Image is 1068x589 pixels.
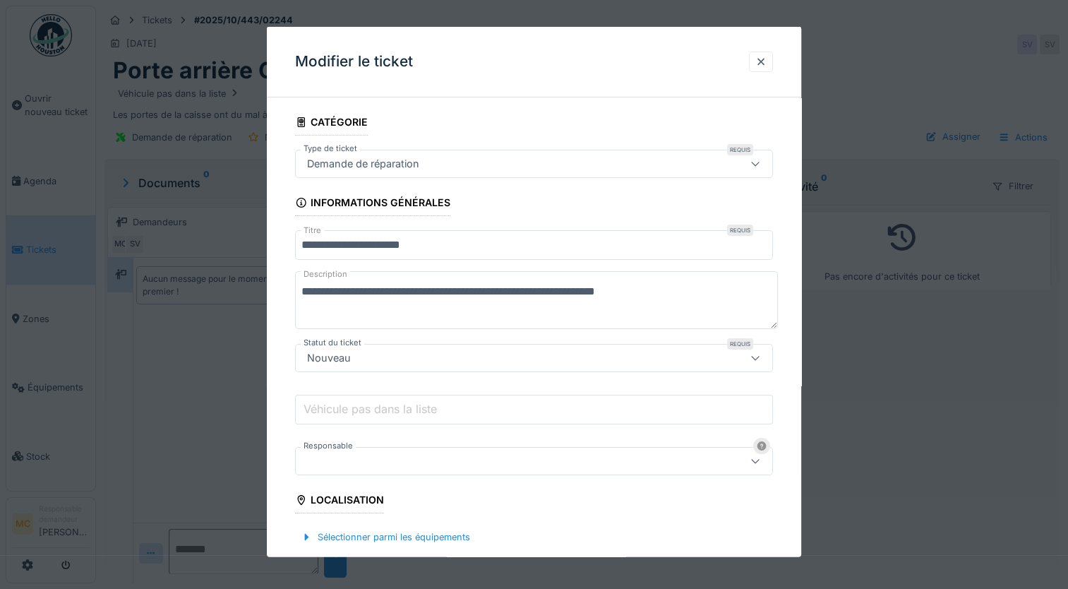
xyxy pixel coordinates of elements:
[301,350,356,365] div: Nouveau
[301,336,364,348] label: Statut du ticket
[301,143,360,155] label: Type de ticket
[301,400,440,417] label: Véhicule pas dans la liste
[295,53,413,71] h3: Modifier le ticket
[295,192,450,216] div: Informations générales
[727,144,753,155] div: Requis
[727,225,753,236] div: Requis
[295,489,384,513] div: Localisation
[295,528,476,547] div: Sélectionner parmi les équipements
[301,439,356,451] label: Responsable
[301,225,324,237] label: Titre
[301,266,350,283] label: Description
[301,156,425,172] div: Demande de réparation
[727,338,753,349] div: Requis
[295,112,368,136] div: Catégorie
